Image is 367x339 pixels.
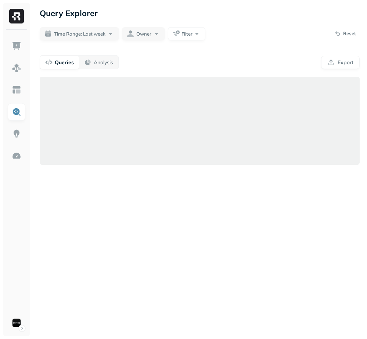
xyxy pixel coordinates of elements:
[12,63,21,73] img: Assets
[12,129,21,139] img: Insights
[40,27,119,40] button: Time Range: Last week
[55,59,74,66] p: Queries
[11,318,22,328] img: Sonos
[40,7,98,20] p: Query Explorer
[54,30,105,37] span: Time Range: Last week
[9,9,24,23] img: Ryft
[12,85,21,95] img: Asset Explorer
[12,151,21,161] img: Optimization
[181,30,193,37] span: Filter
[321,56,360,69] button: Export
[136,30,151,37] span: Owner
[12,107,21,117] img: Query Explorer
[122,27,165,40] button: Owner
[168,27,205,40] button: Filter
[12,41,21,51] img: Dashboard
[343,30,356,37] p: Reset
[331,28,360,40] button: Reset
[94,59,113,66] p: Analysis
